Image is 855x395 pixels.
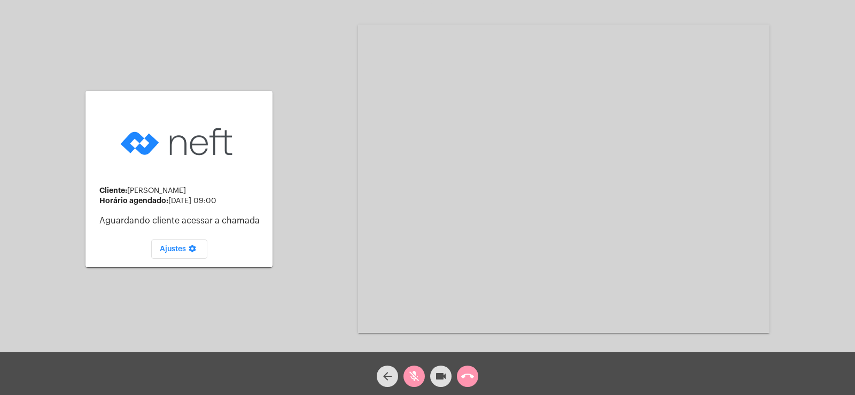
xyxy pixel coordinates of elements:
[99,197,264,205] div: [DATE] 09:00
[186,244,199,257] mat-icon: settings
[151,239,207,259] button: Ajustes
[381,370,394,383] mat-icon: arrow_back
[160,245,199,253] span: Ajustes
[99,187,127,194] strong: Cliente:
[434,370,447,383] mat-icon: videocam
[99,187,264,195] div: [PERSON_NAME]
[118,111,240,173] img: logo-neft-novo-2.png
[461,370,474,383] mat-icon: call_end
[99,216,264,226] p: Aguardando cliente acessar a chamada
[99,197,168,204] strong: Horário agendado:
[408,370,421,383] mat-icon: mic_off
